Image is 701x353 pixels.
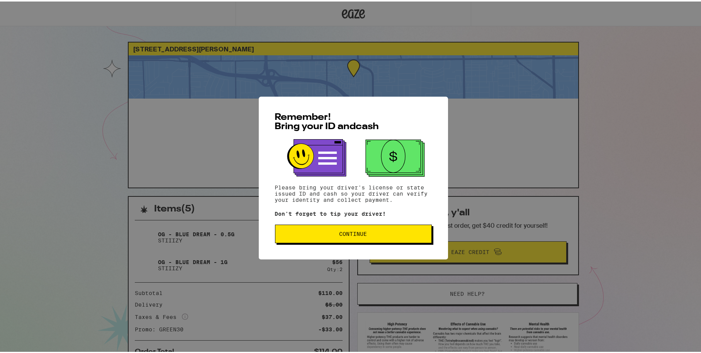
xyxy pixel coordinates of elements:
[275,223,432,242] button: Continue
[339,230,367,235] span: Continue
[275,183,432,201] p: Please bring your driver's license or state issued ID and cash so your driver can verify your ide...
[275,111,379,130] span: Remember! Bring your ID and cash
[5,5,56,12] span: Hi. Need any help?
[275,209,432,215] p: Don't forget to tip your driver!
